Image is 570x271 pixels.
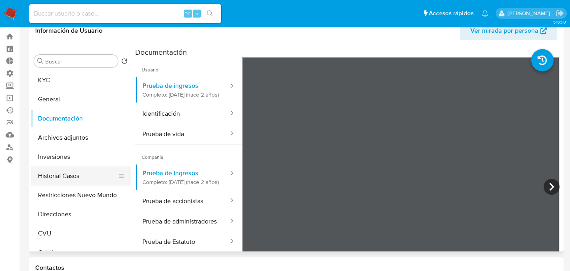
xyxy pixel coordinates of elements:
button: General [31,90,131,109]
a: Salir [556,9,564,18]
button: CVU [31,224,131,243]
span: Accesos rápidos [429,9,474,18]
h1: Información de Usuario [35,27,102,35]
button: search-icon [202,8,218,19]
span: 3.163.0 [553,19,566,25]
button: Ver mirada por persona [460,21,557,40]
button: Buscar [37,58,44,64]
button: Historial Casos [31,166,124,186]
button: Archivos adjuntos [31,128,131,147]
button: Documentación [31,109,131,128]
span: Ver mirada por persona [470,21,538,40]
input: Buscar [45,58,115,65]
p: facundo.marin@mercadolibre.com [508,10,553,17]
span: ⌥ [185,10,191,17]
button: Créditos [31,243,131,262]
a: Notificaciones [482,10,488,17]
button: KYC [31,71,131,90]
button: Volver al orden por defecto [121,58,128,67]
button: Inversiones [31,147,131,166]
button: Restricciones Nuevo Mundo [31,186,131,205]
input: Buscar usuario o caso... [29,8,221,19]
button: Direcciones [31,205,131,224]
span: s [196,10,198,17]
